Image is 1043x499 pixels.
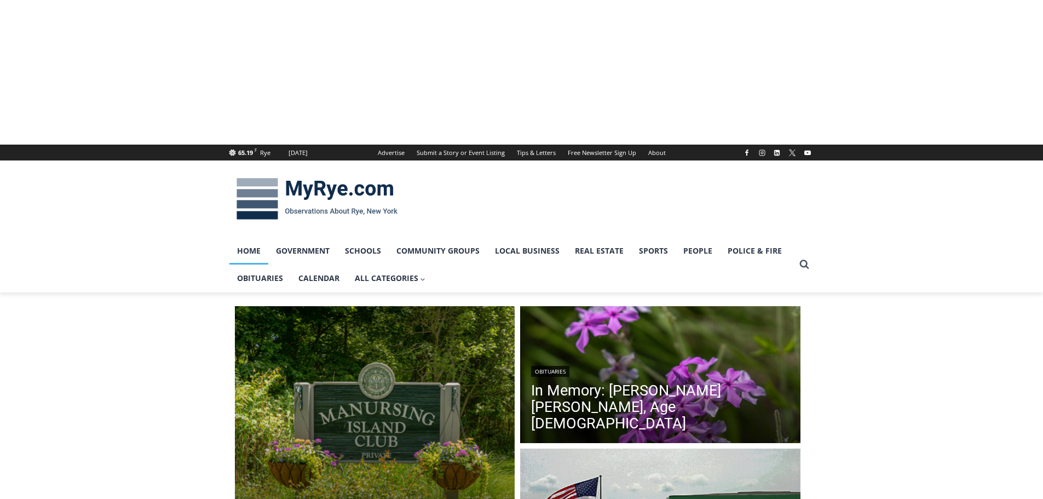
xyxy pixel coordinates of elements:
a: Sports [631,237,676,265]
a: Local Business [487,237,567,265]
a: Linkedin [770,146,783,159]
a: Free Newsletter Sign Up [562,145,642,160]
span: All Categories [355,272,426,284]
a: Community Groups [389,237,487,265]
button: View Search Form [794,255,814,274]
a: Schools [337,237,389,265]
div: Rye [260,148,270,158]
a: Real Estate [567,237,631,265]
a: Facebook [740,146,753,159]
a: Submit a Story or Event Listing [411,145,511,160]
a: X [786,146,799,159]
a: Home [229,237,268,265]
span: 65.19 [238,148,253,157]
a: All Categories [347,265,434,292]
a: In Memory: [PERSON_NAME] [PERSON_NAME], Age [DEMOGRAPHIC_DATA] [531,382,790,432]
a: Tips & Letters [511,145,562,160]
img: (PHOTO: Kim Eierman of EcoBeneficial designed and oversaw the installation of native plant beds f... [520,306,800,446]
a: Read More In Memory: Barbara Porter Schofield, Age 90 [520,306,800,446]
a: Obituaries [531,366,569,377]
img: MyRye.com [229,170,405,227]
nav: Primary Navigation [229,237,794,292]
a: Government [268,237,337,265]
a: Instagram [756,146,769,159]
nav: Secondary Navigation [372,145,672,160]
a: YouTube [801,146,814,159]
a: Police & Fire [720,237,790,265]
div: [DATE] [289,148,308,158]
a: Calendar [291,265,347,292]
a: About [642,145,672,160]
a: Advertise [372,145,411,160]
span: F [255,147,257,153]
a: People [676,237,720,265]
a: Obituaries [229,265,291,292]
